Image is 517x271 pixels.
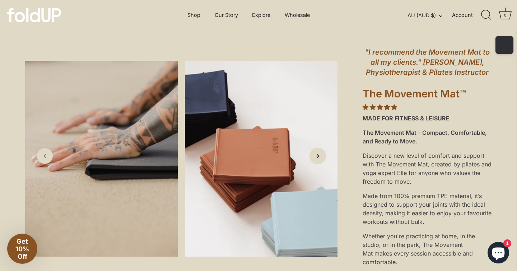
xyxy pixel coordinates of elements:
a: Wholesale [279,8,316,22]
a: Previous slide [37,148,53,164]
div: Made from 100% premium TPE material, it’s designed to support your joints with the ideal density,... [363,189,492,229]
span: 4.85 stars [363,104,397,111]
h1: The Movement Mat™ [363,87,492,103]
strong: MADE FOR FITNESS & LEISURE [363,115,450,122]
inbox-online-store-chat: Shopify online store chat [485,242,511,265]
a: Next slide [309,147,326,164]
div: Whether you're practicing at home, in the studio, or in the park, The Movement Mat makes every se... [363,229,492,269]
div: Discover a new level of comfort and support with The Movement Mat, created by pilates and yoga ex... [363,148,492,189]
button: AU (AUD $) [407,12,450,19]
div: 0 [502,12,509,19]
a: Account [452,11,480,19]
div: Get 10% Off [7,234,37,264]
div: Primary navigation [170,8,327,22]
a: Shop [181,8,207,22]
a: Our Story [208,8,244,22]
a: Cart [497,7,513,23]
div: The Movement Mat – Compact, Comfortable, and Ready to Move. [363,125,492,148]
em: "I recommend the Movement Mat to all my clients." [PERSON_NAME], Physiotherapist & Pilates Instru... [365,48,490,77]
a: Explore [246,8,277,22]
a: Search [478,7,494,23]
span: Get 10% Off [15,238,29,260]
